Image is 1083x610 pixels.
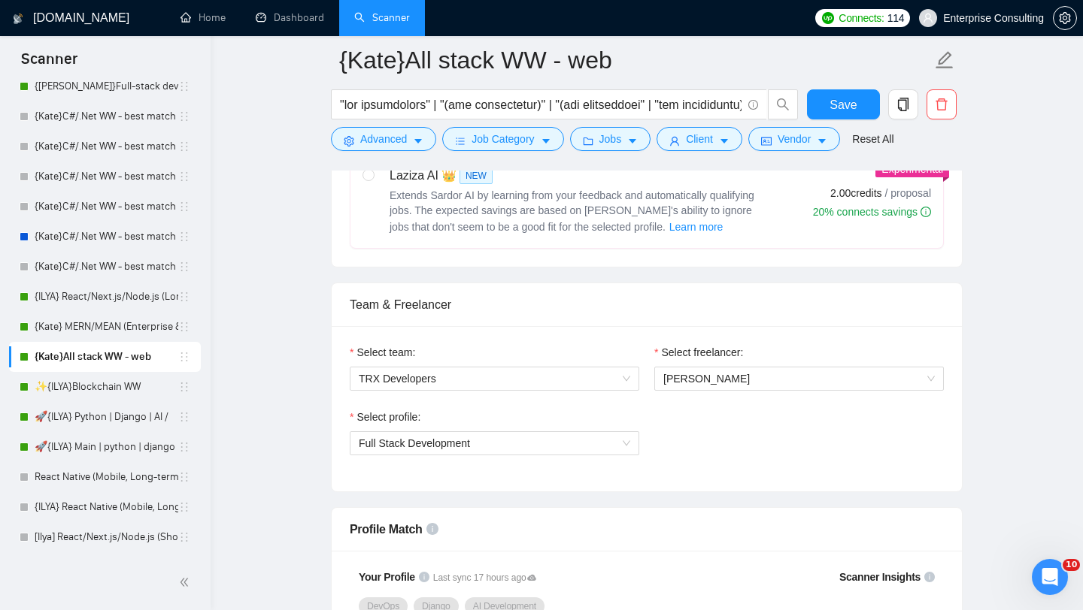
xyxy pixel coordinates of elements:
span: holder [178,441,190,453]
a: {[PERSON_NAME]}Full-stack devs WW (<1 month) - pain point [35,71,178,101]
li: {Kate}C#/.Net WW - best match (<1 month) [9,162,201,192]
span: caret-down [413,135,423,146]
a: [Ilya] React/Next.js/Node.js (Short-term, MVP/Startups) [35,522,178,552]
li: 🚀{ILYA} Main | python | django | AI (+less than 30 h) [9,432,201,462]
span: caret-down [719,135,730,146]
span: Profile Match [350,523,423,536]
span: / proposal [885,186,931,201]
a: 🚀{ILYA} Main | python | django | AI (+less than 30 h) [35,432,178,462]
span: caret-down [541,135,551,146]
span: holder [178,351,190,363]
span: info-circle [921,207,931,217]
button: delete [927,89,957,119]
span: idcard [761,135,772,146]
span: holder [178,140,190,152]
button: search [768,89,798,119]
li: {Kate}C#/.Net WW - best match (<1 month, not preferred location) [9,192,201,222]
span: setting [344,135,354,146]
span: Job Category [472,131,534,147]
span: holder [178,381,190,393]
div: Laziza AI [390,167,766,185]
iframe: Intercom live chat [1032,559,1068,595]
span: caret-down [627,135,638,146]
label: Select freelancer: [654,344,743,361]
span: Save [830,95,857,114]
button: folderJobscaret-down [570,127,651,151]
button: setting [1053,6,1077,30]
span: bars [455,135,466,146]
a: setting [1053,12,1077,24]
a: React Native (Mobile, Long-term) [35,462,178,492]
li: React/Next.js/Node.js (Short-term, MVP/Startups) [9,552,201,582]
a: ✨{ILYA}Blockchain WW [35,372,178,402]
a: {Kate}C#/.Net WW - best match (<1 month) [35,162,178,192]
span: user [669,135,680,146]
button: barsJob Categorycaret-down [442,127,563,151]
span: holder [178,501,190,513]
span: 114 [887,10,904,26]
li: {Kate}Full-stack devs WW (<1 month) - pain point [9,71,201,101]
span: Your Profile [359,571,415,583]
a: homeHome [180,11,226,24]
a: {ILYA} React Native (Mobile, Long-term) [35,492,178,522]
span: info-circle [924,572,935,582]
label: Select team: [350,344,415,361]
button: userClientcaret-down [657,127,742,151]
span: NEW [460,168,493,184]
a: {Kate}C#/.Net WW - best match (<1 month, not preferred location) [35,192,178,222]
span: delete [927,98,956,111]
span: info-circle [426,523,438,535]
span: holder [178,201,190,213]
span: Scanner Insights [839,572,921,582]
li: {Kate}C#/.Net WW - best match (0 spent) [9,222,201,252]
a: {Kate}C#/.Net WW - best match (0 spent) [35,222,178,252]
span: Connects: [839,10,884,26]
span: Advanced [360,131,407,147]
span: holder [178,231,190,243]
div: Team & Freelancer [350,283,944,326]
span: holder [178,531,190,543]
span: info-circle [748,100,758,110]
span: Scanner [9,48,89,80]
span: holder [178,80,190,92]
a: 🚀{ILYA} Python | Django | AI / [35,402,178,432]
a: Reset All [852,131,893,147]
li: React Native (Mobile, Long-term) [9,462,201,492]
span: Extends Sardor AI by learning from your feedback and automatically qualifying jobs. The expected ... [390,189,754,233]
span: 👑 [441,167,457,185]
a: {Kate} MERN/MEAN (Enterprise & SaaS) [35,312,178,342]
img: upwork-logo.png [822,12,834,24]
span: Jobs [599,131,622,147]
button: copy [888,89,918,119]
span: holder [178,171,190,183]
span: Select profile: [356,409,420,425]
a: {ILYA} React/Next.js/Node.js (Long-term, All Niches) [35,282,178,312]
li: [Ilya] React/Next.js/Node.js (Short-term, MVP/Startups) [9,522,201,552]
input: Search Freelance Jobs... [340,95,742,114]
a: {Kate}C#/.Net WW - best match (not preferred location) [35,131,178,162]
span: folder [583,135,593,146]
span: holder [178,471,190,483]
li: {Kate} MERN/MEAN (Enterprise & SaaS) [9,312,201,342]
span: Client [686,131,713,147]
li: {Kate}C#/.Net WW - best match [9,101,201,131]
span: Learn more [669,219,724,235]
li: {Kate}C#/.Net WW - best match (0 spent, not preferred location) [9,252,201,282]
li: ✨{ILYA}Blockchain WW [9,372,201,402]
span: Last sync 17 hours ago [433,571,537,585]
li: {ILYA} React/Next.js/Node.js (Long-term, All Niches) [9,282,201,312]
input: Scanner name... [339,41,932,79]
a: {Kate}C#/.Net WW - best match [35,101,178,131]
span: TRX Developers [359,367,630,390]
span: setting [1054,12,1076,24]
li: 🚀{ILYA} Python | Django | AI / [9,402,201,432]
span: holder [178,110,190,122]
li: {ILYA} React Native (Mobile, Long-term) [9,492,201,522]
span: double-left [179,575,194,590]
div: 20% connects savings [813,204,931,219]
a: searchScanner [354,11,410,24]
li: {Kate}C#/.Net WW - best match (not preferred location) [9,131,201,162]
a: {Kate}C#/.Net WW - best match (0 spent, not preferred location) [35,252,178,282]
span: 2.00 credits [830,185,881,201]
img: logo [13,7,23,31]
